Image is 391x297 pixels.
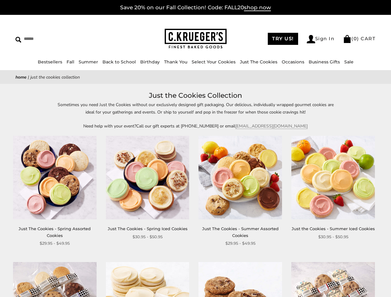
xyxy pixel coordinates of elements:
[244,4,271,11] span: shop now
[67,59,74,65] a: Fall
[235,123,308,129] a: [EMAIL_ADDRESS][DOMAIN_NAME]
[318,234,348,240] span: $30.95 - $50.95
[165,29,227,49] img: C.KRUEGER'S
[13,136,97,219] img: Just The Cookies - Spring Assorted Cookies
[133,234,163,240] span: $30.95 - $50.95
[15,74,376,81] nav: breadcrumbs
[30,74,80,80] span: Just the Cookies Collection
[307,35,335,43] a: Sign In
[225,240,255,247] span: $29.95 - $49.95
[106,136,189,219] img: Just The Cookies - Spring Iced Cookies
[202,226,279,238] a: Just The Cookies - Summer Assorted Cookies
[343,35,351,43] img: Bag
[164,59,187,65] a: Thank You
[15,74,27,80] a: Home
[40,240,70,247] span: $29.95 - $49.95
[198,136,282,219] img: Just The Cookies - Summer Assorted Cookies
[140,59,160,65] a: Birthday
[136,123,235,129] span: Call our gift experts at [PHONE_NUMBER] or email
[343,36,376,41] a: (0) CART
[28,74,29,80] span: |
[120,4,271,11] a: Save 20% on our Fall Collection! Code: FALL20shop now
[268,33,298,45] a: TRY US!
[354,36,357,41] span: 0
[25,90,366,101] h1: Just the Cookies Collection
[292,226,375,231] a: Just the Cookies - Summer Iced Cookies
[15,37,21,43] img: Search
[344,59,354,65] a: Sale
[307,35,315,43] img: Account
[38,59,62,65] a: Bestsellers
[15,34,98,44] input: Search
[192,59,236,65] a: Select Your Cookies
[53,101,338,115] p: Sometimes you need Just the Cookies without our exclusively designed gift packaging. Our deliciou...
[309,59,340,65] a: Business Gifts
[282,59,304,65] a: Occasions
[291,136,375,219] img: Just the Cookies - Summer Iced Cookies
[79,59,98,65] a: Summer
[19,226,91,238] a: Just The Cookies - Spring Assorted Cookies
[53,123,338,130] p: Need help with your event?
[240,59,277,65] a: Just The Cookies
[108,226,188,231] a: Just The Cookies - Spring Iced Cookies
[102,59,136,65] a: Back to School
